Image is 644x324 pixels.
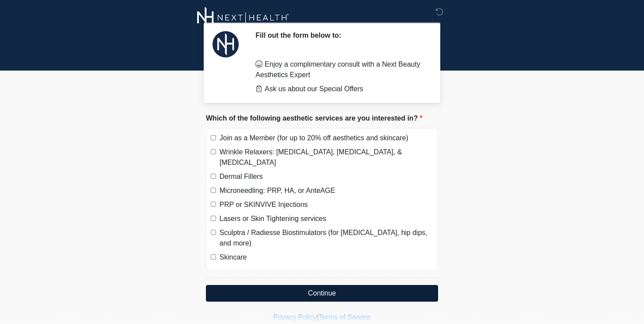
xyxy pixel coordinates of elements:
[206,113,422,124] label: Which of the following aesthetic services are you interested in?
[211,254,216,260] input: Skincare
[219,199,433,210] label: PRP or SKINVIVE Injections
[317,313,318,321] a: |
[211,216,216,221] input: Lasers or Skin Tightening services
[219,171,433,182] label: Dermal Fillers
[197,7,289,28] img: Next Beauty Logo
[219,214,433,224] label: Lasers or Skin Tightening services
[318,313,371,321] a: Terms of Service
[211,188,216,193] input: Microneedling: PRP, HA, or AnteAGE
[255,31,425,39] h2: Fill out the form below to:
[211,230,216,235] input: Sculptra / Radiesse Biostimulators (for [MEDICAL_DATA], hip dips, and more)
[211,135,216,140] input: Join as a Member (for up to 20% off aesthetics and skincare)
[212,31,239,57] img: Agent Avatar
[273,313,317,321] a: Privacy Policy
[219,147,433,168] label: Wrinkle Relaxers: [MEDICAL_DATA], [MEDICAL_DATA], & [MEDICAL_DATA]
[255,59,425,80] li: Enjoy a complimentary consult with a Next Beauty Aesthetics Expert
[219,133,433,143] label: Join as a Member (for up to 20% off aesthetics and skincare)
[211,174,216,179] input: Dermal Fillers
[219,252,433,263] label: Skincare
[211,149,216,154] input: Wrinkle Relaxers: [MEDICAL_DATA], [MEDICAL_DATA], & [MEDICAL_DATA]
[211,202,216,207] input: PRP or SKINVIVE Injections
[206,285,438,302] button: Continue
[219,185,433,196] label: Microneedling: PRP, HA, or AnteAGE
[219,228,433,249] label: Sculptra / Radiesse Biostimulators (for [MEDICAL_DATA], hip dips, and more)
[255,84,425,94] li: Ask us about our Special Offers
